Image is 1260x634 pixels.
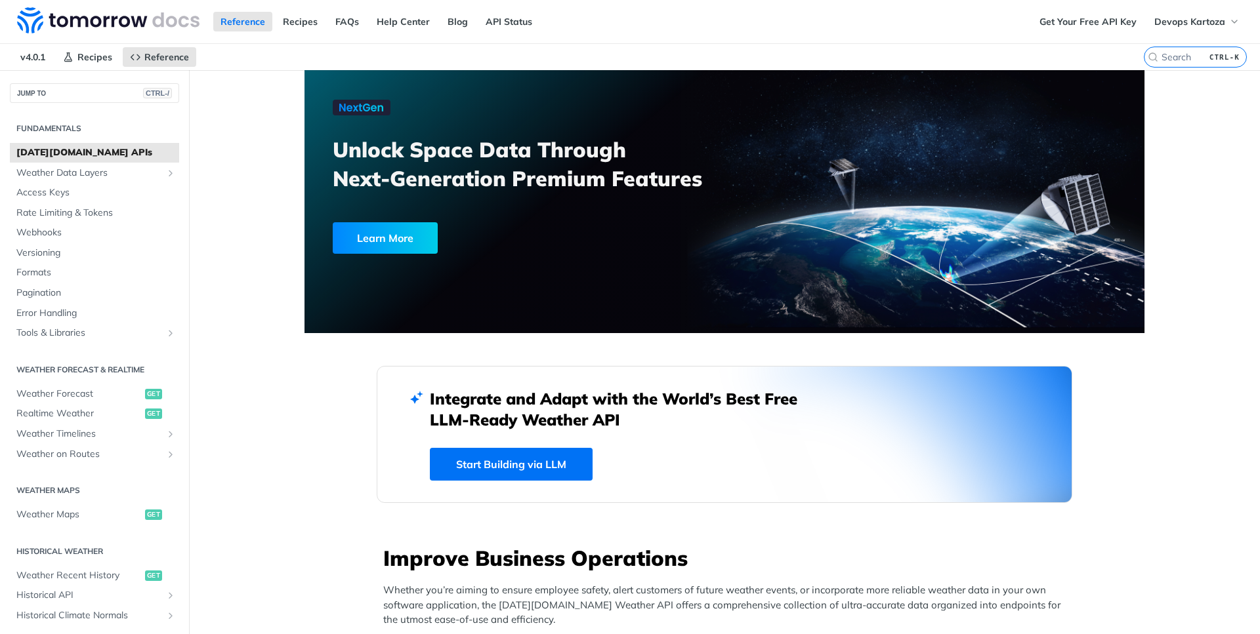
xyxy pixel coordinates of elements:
[16,226,176,239] span: Webhooks
[165,610,176,621] button: Show subpages for Historical Climate Normals
[10,364,179,376] h2: Weather Forecast & realtime
[56,47,119,67] a: Recipes
[10,445,179,464] a: Weather on RoutesShow subpages for Weather on Routes
[165,449,176,460] button: Show subpages for Weather on Routes
[165,168,176,178] button: Show subpages for Weather Data Layers
[145,509,162,520] span: get
[10,606,179,625] a: Historical Climate NormalsShow subpages for Historical Climate Normals
[10,143,179,163] a: [DATE][DOMAIN_NAME] APIs
[383,544,1072,572] h3: Improve Business Operations
[333,222,438,254] div: Learn More
[10,263,179,283] a: Formats
[16,407,142,420] span: Realtime Weather
[369,12,437,31] a: Help Center
[16,448,162,461] span: Weather on Routes
[478,12,539,31] a: API Status
[10,404,179,424] a: Realtime Weatherget
[16,287,176,300] span: Pagination
[10,424,179,444] a: Weather TimelinesShow subpages for Weather Timelines
[1154,16,1225,28] span: Devops Kartoza
[10,505,179,525] a: Weather Mapsget
[1147,12,1247,31] button: Devops Kartoza
[123,47,196,67] a: Reference
[440,12,475,31] a: Blog
[10,545,179,557] h2: Historical Weather
[17,7,199,33] img: Tomorrow.io Weather API Docs
[10,203,179,223] a: Rate Limiting & Tokens
[10,283,179,303] a: Pagination
[16,508,142,521] span: Weather Maps
[328,12,366,31] a: FAQs
[165,429,176,439] button: Show subpages for Weather Timelines
[1032,12,1144,31] a: Get Your Free API Key
[10,243,179,263] a: Versioning
[16,427,162,441] span: Weather Timelines
[213,12,272,31] a: Reference
[143,88,172,98] span: CTRL-/
[16,207,176,220] span: Rate Limiting & Tokens
[10,183,179,203] a: Access Keys
[145,408,162,419] span: get
[16,569,142,582] span: Weather Recent History
[16,146,176,159] span: [DATE][DOMAIN_NAME] APIs
[16,609,162,622] span: Historical Climate Normals
[16,387,142,401] span: Weather Forecast
[10,566,179,585] a: Weather Recent Historyget
[16,167,162,180] span: Weather Data Layers
[10,323,179,343] a: Tools & LibrariesShow subpages for Tools & Libraries
[77,51,112,63] span: Recipes
[10,304,179,323] a: Error Handling
[16,247,176,260] span: Versioning
[16,589,162,602] span: Historical API
[10,384,179,404] a: Weather Forecastget
[10,163,179,183] a: Weather Data LayersShow subpages for Weather Data Layers
[16,307,176,320] span: Error Handling
[13,47,52,67] span: v4.0.1
[165,590,176,601] button: Show subpages for Historical API
[276,12,325,31] a: Recipes
[10,83,179,103] button: JUMP TOCTRL-/
[145,570,162,581] span: get
[1206,50,1243,64] kbd: CTRL-K
[383,583,1072,627] p: Whether you’re aiming to ensure employee safety, alert customers of future weather events, or inc...
[1148,52,1158,62] svg: Search
[333,135,739,193] h3: Unlock Space Data Through Next-Generation Premium Features
[333,222,658,254] a: Learn More
[10,123,179,134] h2: Fundamentals
[10,485,179,496] h2: Weather Maps
[16,186,176,199] span: Access Keys
[430,448,593,481] a: Start Building via LLM
[16,327,162,340] span: Tools & Libraries
[430,388,817,430] h2: Integrate and Adapt with the World’s Best Free LLM-Ready Weather API
[16,266,176,279] span: Formats
[10,223,179,243] a: Webhooks
[10,585,179,605] a: Historical APIShow subpages for Historical API
[165,328,176,338] button: Show subpages for Tools & Libraries
[333,100,390,115] img: NextGen
[144,51,189,63] span: Reference
[145,389,162,399] span: get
